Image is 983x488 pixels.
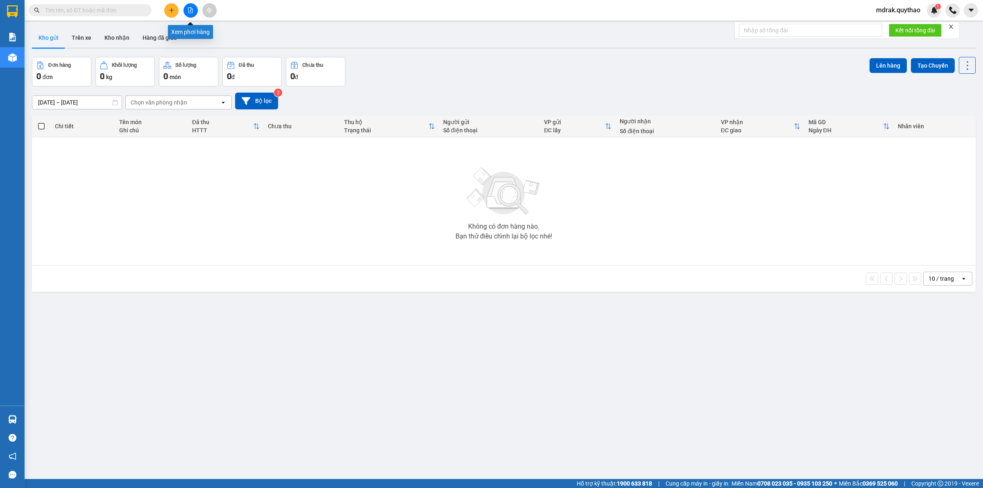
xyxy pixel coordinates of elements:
[455,233,552,240] div: Bạn thử điều chỉnh lại bộ lọc nhé!
[231,74,235,80] span: đ
[967,7,975,14] span: caret-down
[834,482,837,485] span: ⚪️
[721,119,794,125] div: VP nhận
[227,71,231,81] span: 0
[617,480,652,487] strong: 1900 633 818
[95,57,155,86] button: Khối lượng0kg
[43,74,53,80] span: đơn
[131,98,187,107] div: Chọn văn phòng nhận
[620,128,712,134] div: Số điện thoại
[904,479,905,488] span: |
[9,471,16,479] span: message
[340,116,439,137] th: Toggle SortBy
[164,3,179,18] button: plus
[32,28,65,48] button: Kho gửi
[159,57,218,86] button: Số lượng0món
[9,434,16,442] span: question-circle
[463,163,545,220] img: svg+xml;base64,PHN2ZyBjbGFzcz0ibGlzdC1wbHVnX19zdmciIHhtbG5zPSJodHRwOi8vd3d3LnczLm9yZy8yMDAwL3N2Zy...
[295,74,298,80] span: đ
[235,93,278,109] button: Bộ lọc
[344,119,428,125] div: Thu hộ
[175,62,196,68] div: Số lượng
[65,28,98,48] button: Trên xe
[344,127,428,134] div: Trạng thái
[809,119,883,125] div: Mã GD
[188,7,193,13] span: file-add
[870,58,907,73] button: Lên hàng
[8,33,17,41] img: solution-icon
[949,7,956,14] img: phone-icon
[119,127,184,134] div: Ghi chú
[935,4,941,9] sup: 1
[809,127,883,134] div: Ngày ĐH
[620,118,712,125] div: Người nhận
[804,116,894,137] th: Toggle SortBy
[666,479,729,488] span: Cung cấp máy in - giấy in:
[239,62,254,68] div: Đã thu
[931,7,938,14] img: icon-new-feature
[443,127,536,134] div: Số điện thoại
[911,58,955,73] button: Tạo Chuyến
[938,481,943,486] span: copyright
[100,71,104,81] span: 0
[286,57,345,86] button: Chưa thu0đ
[206,7,212,13] span: aim
[964,3,978,18] button: caret-down
[36,71,41,81] span: 0
[136,28,183,48] button: Hàng đã giao
[863,480,898,487] strong: 0369 525 060
[220,99,226,106] svg: open
[34,7,40,13] span: search
[870,5,927,15] span: mdrak.quythao
[45,6,142,15] input: Tìm tên, số ĐT hoặc mã đơn
[168,25,213,39] div: Xem phơi hàng
[290,71,295,81] span: 0
[48,62,71,68] div: Đơn hàng
[9,452,16,460] span: notification
[577,479,652,488] span: Hỗ trợ kỹ thuật:
[98,28,136,48] button: Kho nhận
[960,275,967,282] svg: open
[443,119,536,125] div: Người gửi
[929,275,954,283] div: 10 / trang
[112,62,137,68] div: Khối lượng
[7,5,18,18] img: logo-vxr
[544,127,605,134] div: ĐC lấy
[898,123,972,129] div: Nhân viên
[302,62,323,68] div: Chưa thu
[170,74,181,80] span: món
[839,479,898,488] span: Miền Bắc
[8,53,17,62] img: warehouse-icon
[936,4,939,9] span: 1
[274,89,282,97] sup: 2
[202,3,217,18] button: aim
[55,123,111,129] div: Chi tiết
[32,57,91,86] button: Đơn hàng0đơn
[540,116,616,137] th: Toggle SortBy
[739,24,882,37] input: Nhập số tổng đài
[32,96,122,109] input: Select a date range.
[717,116,804,137] th: Toggle SortBy
[163,71,168,81] span: 0
[192,127,254,134] div: HTTT
[757,480,832,487] strong: 0708 023 035 - 0935 103 250
[183,3,198,18] button: file-add
[268,123,335,129] div: Chưa thu
[732,479,832,488] span: Miền Nam
[188,116,264,137] th: Toggle SortBy
[169,7,174,13] span: plus
[119,119,184,125] div: Tên món
[948,24,954,30] span: close
[106,74,112,80] span: kg
[468,223,539,230] div: Không có đơn hàng nào.
[544,119,605,125] div: VP gửi
[192,119,254,125] div: Đã thu
[8,415,17,424] img: warehouse-icon
[658,479,659,488] span: |
[895,26,935,35] span: Kết nối tổng đài
[889,24,942,37] button: Kết nối tổng đài
[721,127,794,134] div: ĐC giao
[222,57,282,86] button: Đã thu0đ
